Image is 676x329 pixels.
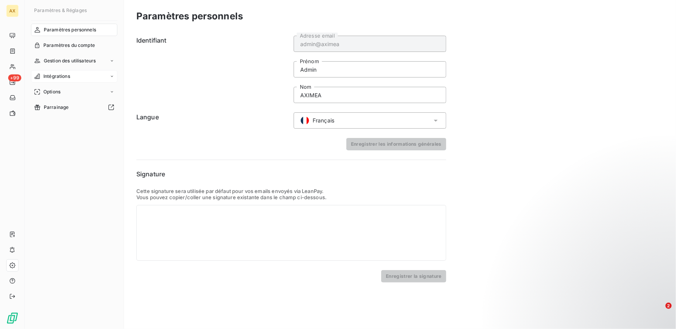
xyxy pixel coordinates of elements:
a: Paramètres personnels [31,24,117,36]
a: Options [31,86,117,98]
p: Cette signature sera utilisée par défaut pour vos emails envoyés via LeanPay. [136,188,446,194]
button: Enregistrer la signature [381,270,446,282]
input: placeholder [294,36,446,52]
span: Paramètres du compte [43,42,95,49]
span: Français [313,117,334,124]
h6: Signature [136,169,446,179]
a: +99 [6,76,18,88]
img: Logo LeanPay [6,312,19,324]
span: Options [43,88,60,95]
span: Parrainage [44,104,69,111]
span: Paramètres & Réglages [34,7,87,13]
input: placeholder [294,61,446,78]
p: Vous pouvez copier/coller une signature existante dans le champ ci-dessous. [136,194,446,200]
button: Enregistrer les informations générales [346,138,446,150]
span: Paramètres personnels [44,26,96,33]
a: Intégrations [31,70,117,83]
div: AX [6,5,19,17]
a: Paramètres du compte [31,39,117,52]
iframe: Intercom live chat [650,303,668,321]
h6: Langue [136,112,289,129]
h3: Paramètres personnels [136,9,243,23]
iframe: Intercom notifications message [521,254,676,308]
span: Gestion des utilisateurs [44,57,96,64]
span: 2 [666,303,672,309]
span: Intégrations [43,73,70,80]
span: +99 [8,74,21,81]
a: Parrainage [31,101,117,114]
h6: Identifiant [136,36,289,103]
input: placeholder [294,87,446,103]
a: Gestion des utilisateurs [31,55,117,67]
